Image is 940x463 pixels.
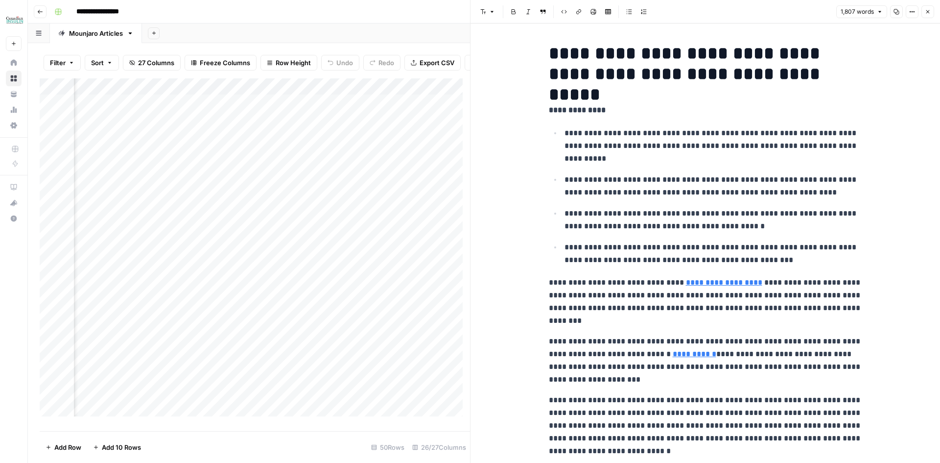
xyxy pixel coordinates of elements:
[85,55,119,71] button: Sort
[6,102,22,118] a: Usage
[54,442,81,452] span: Add Row
[50,24,142,43] a: Mounjaro Articles
[276,58,311,68] span: Row Height
[378,58,394,68] span: Redo
[408,439,470,455] div: 26/27 Columns
[6,195,21,210] div: What's new?
[404,55,461,71] button: Export CSV
[6,195,22,211] button: What's new?
[6,11,23,29] img: BCI Logo
[138,58,174,68] span: 27 Columns
[123,55,181,71] button: 27 Columns
[260,55,317,71] button: Row Height
[50,58,66,68] span: Filter
[6,86,22,102] a: Your Data
[420,58,454,68] span: Export CSV
[363,55,400,71] button: Redo
[6,118,22,133] a: Settings
[6,211,22,226] button: Help + Support
[6,71,22,86] a: Browse
[200,58,250,68] span: Freeze Columns
[44,55,81,71] button: Filter
[367,439,408,455] div: 50 Rows
[40,439,87,455] button: Add Row
[102,442,141,452] span: Add 10 Rows
[336,58,353,68] span: Undo
[6,55,22,71] a: Home
[6,179,22,195] a: AirOps Academy
[321,55,359,71] button: Undo
[6,8,22,32] button: Workspace: BCI
[185,55,257,71] button: Freeze Columns
[836,5,887,18] button: 1,807 words
[91,58,104,68] span: Sort
[69,28,123,38] div: Mounjaro Articles
[87,439,147,455] button: Add 10 Rows
[841,7,874,16] span: 1,807 words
